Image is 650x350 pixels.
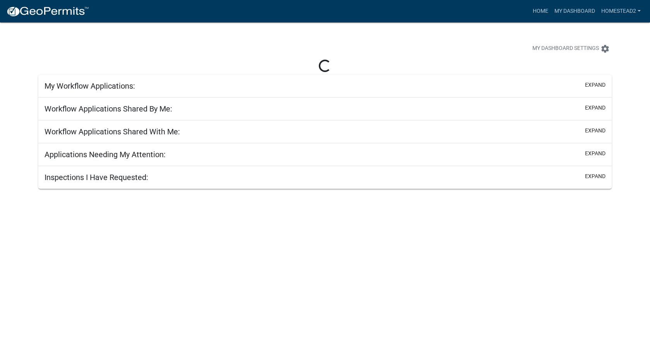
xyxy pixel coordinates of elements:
button: expand [585,172,606,180]
h5: Inspections I Have Requested: [44,173,148,182]
h5: Applications Needing My Attention: [44,150,166,159]
button: expand [585,149,606,158]
h5: Workflow Applications Shared With Me: [44,127,180,136]
h5: Workflow Applications Shared By Me: [44,104,172,113]
button: expand [585,104,606,112]
button: expand [585,127,606,135]
button: My Dashboard Settingssettings [526,41,616,56]
a: My Dashboard [551,4,598,19]
a: Home [530,4,551,19]
a: Homestead2 [598,4,644,19]
i: settings [600,44,610,53]
h5: My Workflow Applications: [44,81,135,91]
span: My Dashboard Settings [532,44,599,53]
button: expand [585,81,606,89]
